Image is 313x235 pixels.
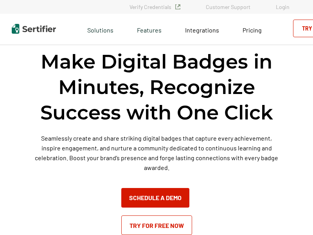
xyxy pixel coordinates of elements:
img: Sertifier | Digital Credentialing Platform [12,24,56,34]
span: Solutions [87,24,113,34]
a: Integrations [185,24,219,34]
p: Seamlessly create and share striking digital badges that capture every achievement, inspire engag... [33,133,280,172]
a: Login [276,4,290,10]
img: Verified [175,4,180,9]
a: Verify Credentials [130,4,180,10]
a: Pricing [243,24,262,34]
span: Integrations [185,26,219,34]
span: Pricing [243,26,262,34]
a: Customer Support [206,4,250,10]
a: Try for Free Now [121,215,192,235]
span: Features [137,24,162,34]
h1: Make Digital Badges in Minutes, Recognize Success with One Click [20,49,293,125]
